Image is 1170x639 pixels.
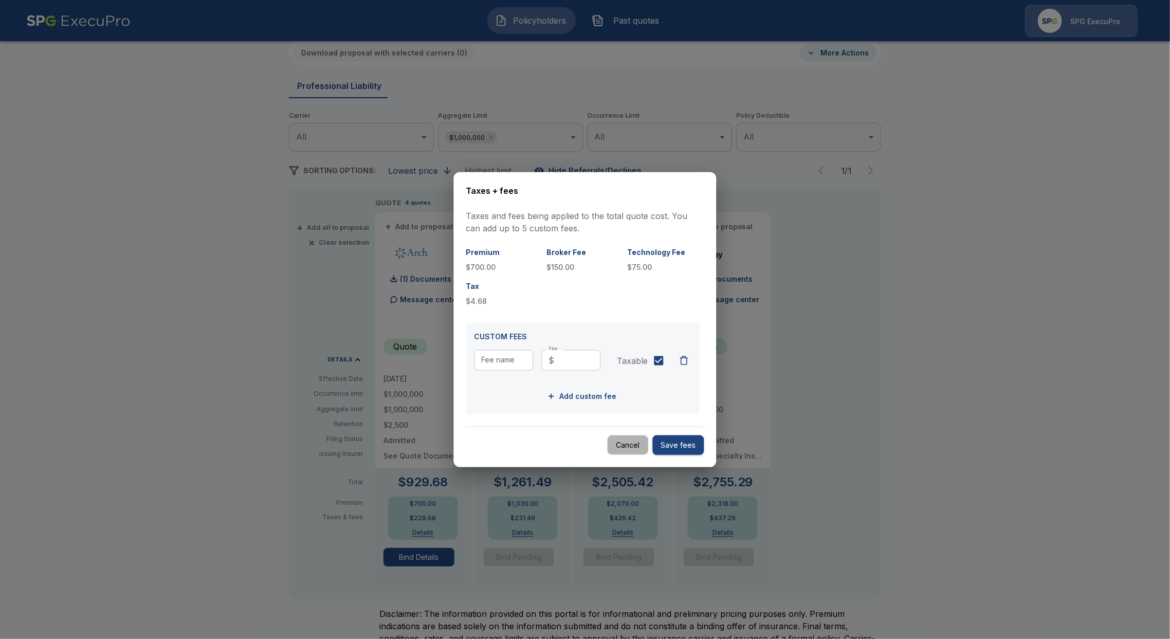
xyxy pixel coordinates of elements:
p: $150.00 [547,262,619,272]
p: $700.00 [466,262,539,272]
p: $75.00 [628,262,700,272]
h6: Taxes + fees [466,184,704,197]
button: Add custom fee [545,387,621,406]
p: Broker Fee [547,247,619,258]
p: Taxes and fees being applied to the total quote cost. You can add up to 5 custom fees. [466,210,704,234]
p: Tax [466,281,539,291]
label: Fee [549,345,558,352]
p: CUSTOM FEES [474,331,692,342]
p: $4.68 [466,296,539,306]
p: Premium [466,247,539,258]
button: Cancel [608,435,649,455]
p: $ [549,354,555,367]
button: Save fees [653,435,704,455]
p: Technology Fee [628,247,700,258]
span: Taxable [617,355,648,367]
